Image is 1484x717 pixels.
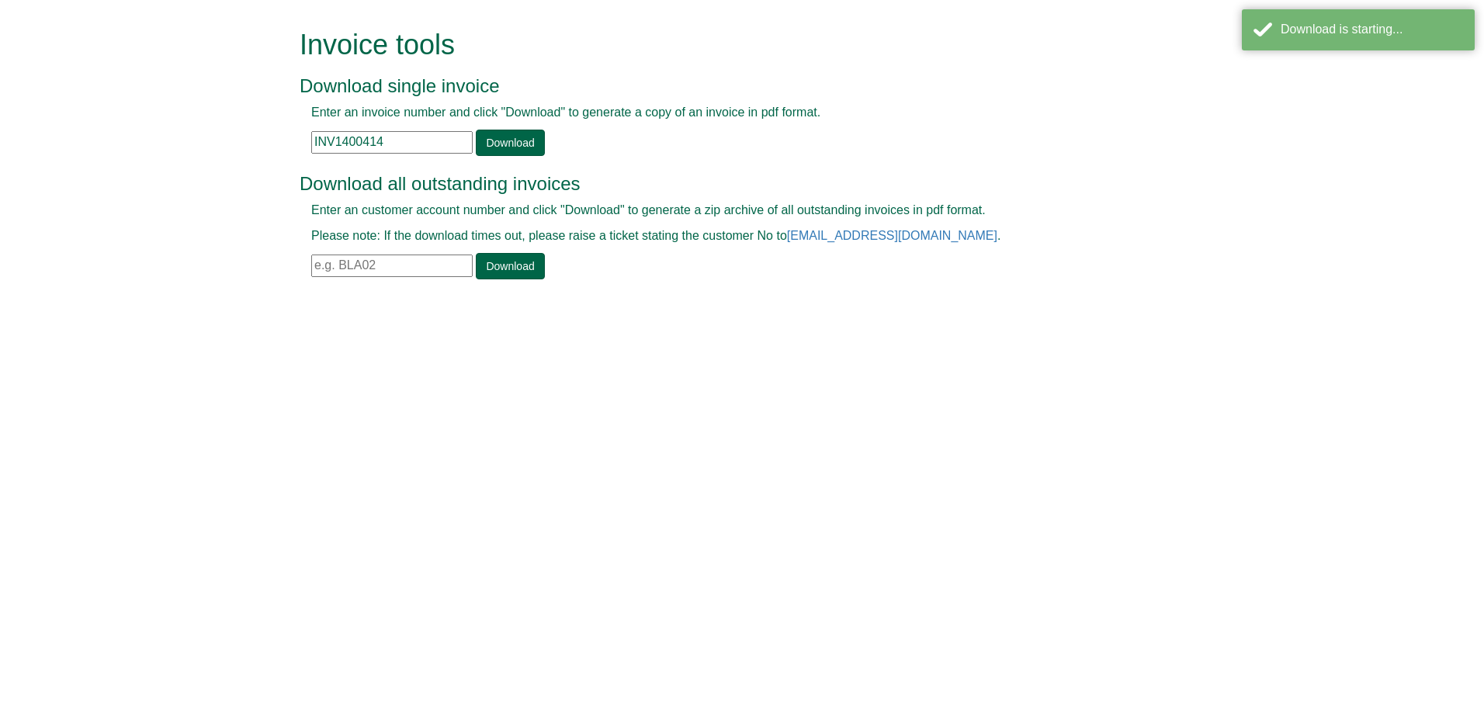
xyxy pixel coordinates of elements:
h3: Download single invoice [300,76,1149,96]
h1: Invoice tools [300,29,1149,61]
a: Download [476,130,544,156]
p: Enter an invoice number and click "Download" to generate a copy of an invoice in pdf format. [311,104,1138,122]
p: Enter an customer account number and click "Download" to generate a zip archive of all outstandin... [311,202,1138,220]
input: e.g. BLA02 [311,255,473,277]
h3: Download all outstanding invoices [300,174,1149,194]
input: e.g. INV1234 [311,131,473,154]
a: [EMAIL_ADDRESS][DOMAIN_NAME] [787,229,997,242]
div: Download is starting... [1281,21,1463,39]
a: Download [476,253,544,279]
p: Please note: If the download times out, please raise a ticket stating the customer No to . [311,227,1138,245]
